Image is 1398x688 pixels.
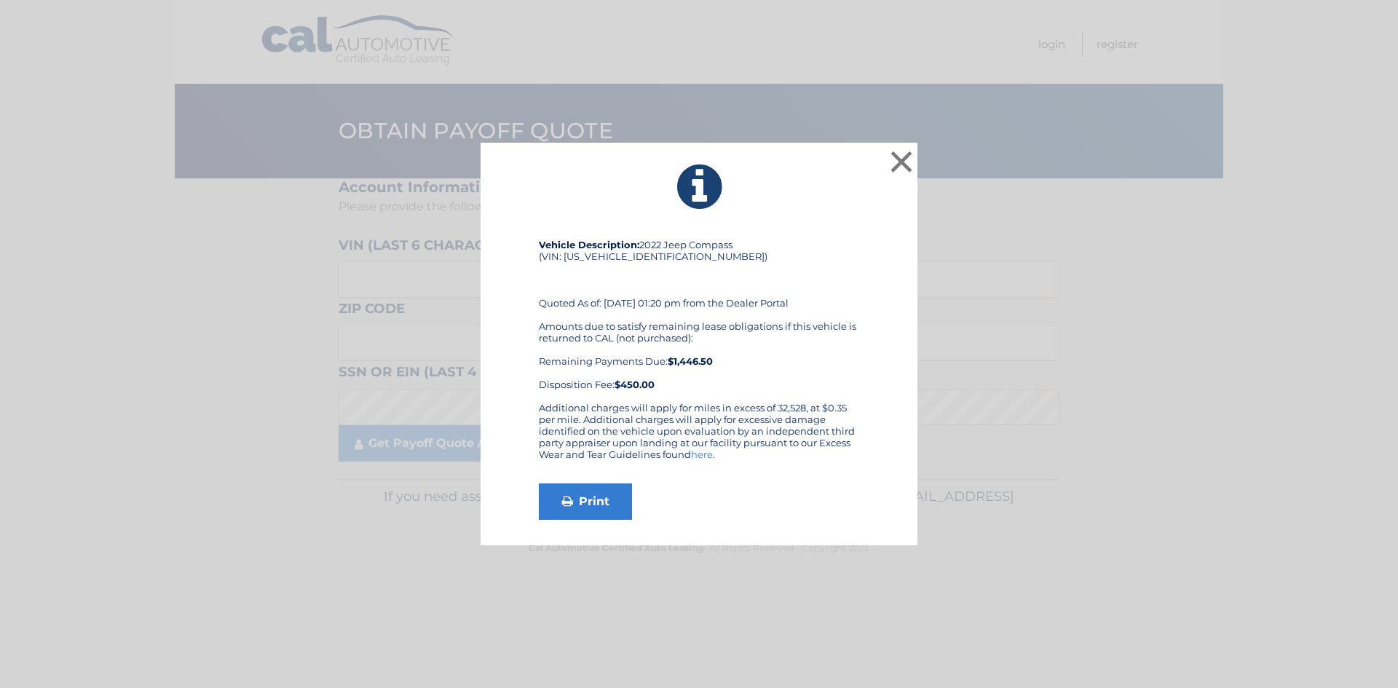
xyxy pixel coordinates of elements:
strong: $450.00 [615,379,655,390]
button: × [887,147,916,176]
a: Print [539,483,632,520]
div: Amounts due to satisfy remaining lease obligations if this vehicle is returned to CAL (not purcha... [539,320,859,390]
b: $1,446.50 [668,355,713,367]
a: here [691,448,713,460]
div: Additional charges will apply for miles in excess of 32,528, at $0.35 per mile. Additional charge... [539,402,859,472]
strong: Vehicle Description: [539,239,639,250]
div: 2022 Jeep Compass (VIN: [US_VEHICLE_IDENTIFICATION_NUMBER]) Quoted As of: [DATE] 01:20 pm from th... [539,239,859,402]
